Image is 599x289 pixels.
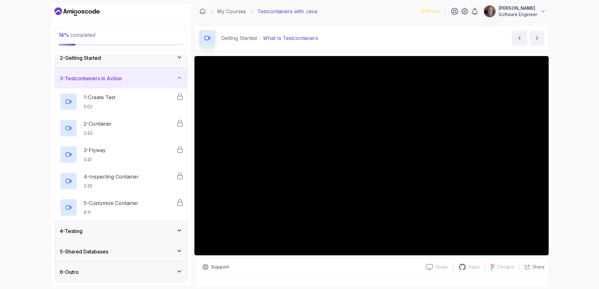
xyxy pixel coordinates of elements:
p: 5 - Customize Container [84,199,138,207]
button: user profile image[PERSON_NAME]Software Engineer [484,5,546,18]
img: user profile image [484,5,496,17]
a: Dashboard [54,7,100,17]
p: [PERSON_NAME] [499,5,537,11]
p: 5:02 [84,104,115,110]
p: Getting Started [221,34,257,42]
span: 14 % [59,32,69,38]
p: Designs [497,264,514,270]
p: Support [211,264,229,270]
p: Software Engineer [499,11,537,18]
p: 3:43 [84,130,112,136]
p: Testcontainers with Java [257,8,317,15]
p: Repo [469,264,480,270]
button: Share [519,264,545,270]
button: 3-Flyway3:41 [60,146,182,163]
button: 3-Testcontainers In Action [55,68,188,88]
h3: 6 - Outro [60,268,79,276]
p: Slides [435,264,448,270]
button: 2-Getting Started [55,48,188,68]
iframe: 1 - What is Testcontainers [194,56,549,255]
p: 3:30 [84,183,139,189]
a: Dashboard [199,8,206,14]
p: What Is Testcontainers [263,34,318,42]
button: Support button [199,262,233,272]
button: 2-Container3:43 [60,119,182,137]
p: 3 - Flyway [84,146,106,154]
p: Share [532,264,545,270]
p: 1 - Create Test [84,93,115,101]
button: 5-Shared Databases [55,241,188,262]
h3: 2 - Getting Started [60,54,101,62]
button: next content [529,31,545,46]
a: My Courses [217,8,246,15]
button: previous content [512,31,527,46]
p: 4 - Inspecting Container [84,173,139,180]
p: 6:11 [84,209,138,216]
button: 1-Create Test5:02 [60,93,182,110]
p: 3:41 [84,156,106,163]
h3: 3 - Testcontainers In Action [60,75,122,82]
span: completed [59,32,95,38]
p: 1011 Points [420,8,440,14]
h3: 4 - Testing [60,227,82,235]
button: 5-Customize Container6:11 [60,199,182,216]
button: 6-Outro [55,262,188,282]
p: 2 - Container [84,120,112,127]
button: 4-Inspecting Container3:30 [60,172,182,190]
h3: 5 - Shared Databases [60,248,108,255]
button: 4-Testing [55,221,188,241]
